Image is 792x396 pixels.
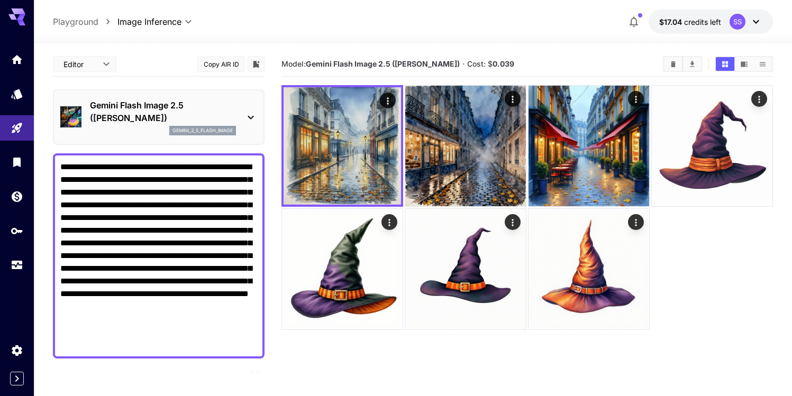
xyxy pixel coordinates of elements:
[251,58,261,70] button: Add to library
[282,209,403,329] img: Z
[117,15,181,28] span: Image Inference
[405,209,526,329] img: Z
[493,59,514,68] b: 0.039
[628,91,644,107] div: Actions
[11,190,23,203] div: Wallet
[652,86,772,206] img: 9k=
[306,59,460,68] b: Gemini Flash Image 2.5 ([PERSON_NAME])
[11,259,23,272] div: Usage
[628,214,644,230] div: Actions
[11,122,23,135] div: Playground
[467,59,514,68] span: Cost: $
[659,17,684,26] span: $17.04
[381,214,397,230] div: Actions
[380,93,396,108] div: Actions
[751,91,767,107] div: Actions
[11,53,23,66] div: Home
[281,59,460,68] span: Model:
[505,91,521,107] div: Actions
[663,56,703,72] div: Clear AllDownload All
[63,59,96,70] span: Editor
[172,127,233,134] p: gemini_2_5_flash_image
[659,16,721,27] div: $17.03796
[53,15,117,28] nav: breadcrumb
[197,57,245,72] button: Copy AIR ID
[11,87,23,100] div: Models
[529,209,649,329] img: Z
[683,57,702,71] button: Download All
[405,86,526,206] img: 2Q==
[11,224,23,237] div: API Keys
[715,56,773,72] div: Show media in grid viewShow media in video viewShow media in list view
[753,57,772,71] button: Show media in list view
[735,57,753,71] button: Show media in video view
[505,214,521,230] div: Actions
[664,57,682,71] button: Clear All
[684,17,721,26] span: credits left
[716,57,734,71] button: Show media in grid view
[60,95,257,140] div: Gemini Flash Image 2.5 ([PERSON_NAME])gemini_2_5_flash_image
[462,58,465,70] p: ·
[11,155,23,169] div: Library
[730,14,745,30] div: SS
[53,15,98,28] a: Playground
[649,10,773,34] button: $17.03796SS
[529,86,649,206] img: 2Q==
[10,372,24,385] button: Expand sidebar
[90,99,236,124] p: Gemini Flash Image 2.5 ([PERSON_NAME])
[284,87,401,205] img: 2Q==
[11,344,23,357] div: Settings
